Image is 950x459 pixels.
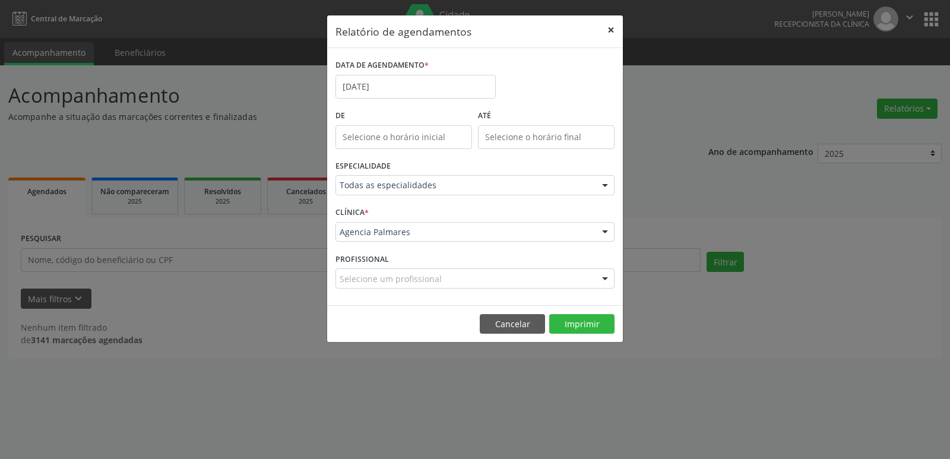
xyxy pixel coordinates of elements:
button: Cancelar [480,314,545,334]
span: Agencia Palmares [340,226,590,238]
button: Imprimir [549,314,615,334]
h5: Relatório de agendamentos [335,24,471,39]
label: De [335,107,472,125]
span: Selecione um profissional [340,273,442,285]
label: ATÉ [478,107,615,125]
input: Selecione o horário final [478,125,615,149]
label: PROFISSIONAL [335,250,389,268]
label: CLÍNICA [335,204,369,222]
input: Selecione o horário inicial [335,125,472,149]
label: DATA DE AGENDAMENTO [335,56,429,75]
input: Selecione uma data ou intervalo [335,75,496,99]
button: Close [599,15,623,45]
label: ESPECIALIDADE [335,157,391,176]
span: Todas as especialidades [340,179,590,191]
